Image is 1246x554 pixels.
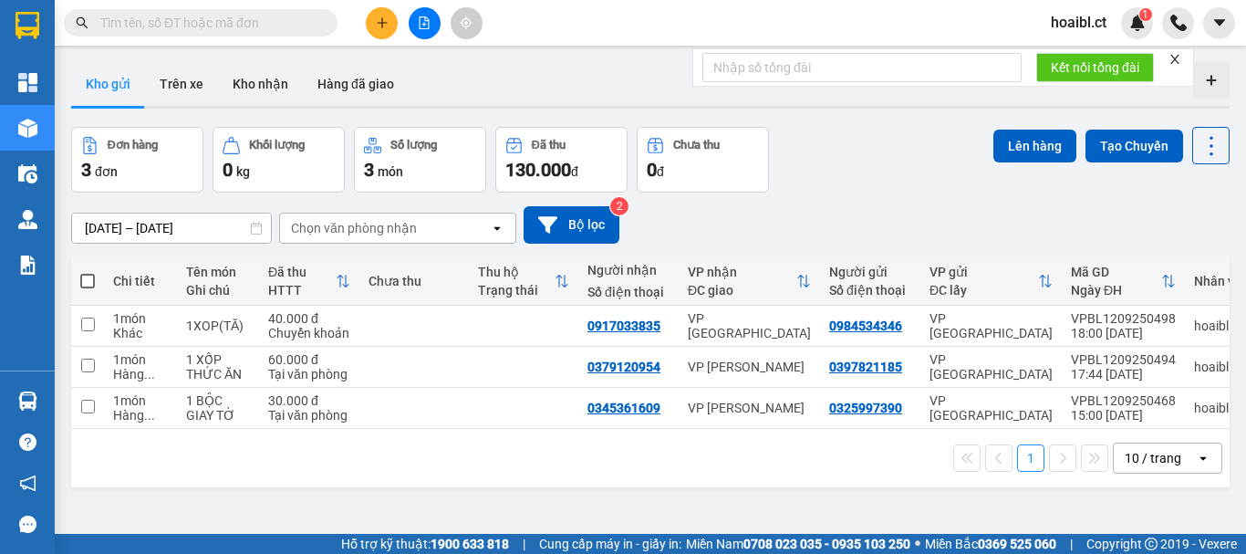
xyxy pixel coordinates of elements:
[390,139,437,152] div: Số lượng
[113,352,168,367] div: 1 món
[16,12,39,39] img: logo-vxr
[929,283,1038,298] div: ĐC lấy
[929,352,1053,382] div: VP [GEOGRAPHIC_DATA]
[523,534,525,554] span: |
[647,159,657,181] span: 0
[431,537,509,551] strong: 1900 633 818
[587,263,670,277] div: Người nhận
[1168,53,1181,66] span: close
[993,130,1076,162] button: Lên hàng
[268,326,350,340] div: Chuyển khoản
[1070,534,1073,554] span: |
[1071,326,1176,340] div: 18:00 [DATE]
[72,214,271,243] input: Select a date range.
[587,319,660,333] div: 0917033835
[610,197,628,215] sup: 2
[929,265,1038,279] div: VP gửi
[409,7,441,39] button: file-add
[829,319,902,333] div: 0984534346
[490,221,504,235] svg: open
[268,408,350,423] div: Tại văn phòng
[144,367,155,382] span: ...
[1062,257,1185,306] th: Toggle SortBy
[113,393,168,408] div: 1 món
[145,62,218,106] button: Trên xe
[95,164,118,179] span: đơn
[587,285,670,299] div: Số điện thoại
[688,265,796,279] div: VP nhận
[186,283,250,298] div: Ghi chú
[366,7,398,39] button: plus
[291,219,417,237] div: Chọn văn phòng nhận
[223,159,233,181] span: 0
[1139,8,1152,21] sup: 1
[186,319,250,333] div: 1XOP(TĂ)
[505,159,571,181] span: 130.000
[376,16,389,29] span: plus
[213,127,345,193] button: Khối lượng0kg
[19,434,36,451] span: question-circle
[186,393,250,423] div: 1 BỘC GIAY TỜ
[829,360,902,374] div: 0397821185
[113,311,168,326] div: 1 món
[524,206,619,244] button: Bộ lọc
[1170,15,1187,31] img: phone-icon
[71,127,203,193] button: Đơn hàng3đơn
[378,164,403,179] span: món
[571,164,578,179] span: đ
[19,475,36,492] span: notification
[688,401,811,415] div: VP [PERSON_NAME]
[688,283,796,298] div: ĐC giao
[1051,57,1139,78] span: Kết nối tổng đài
[532,139,566,152] div: Đã thu
[637,127,769,193] button: Chưa thu0đ
[587,360,660,374] div: 0379120954
[236,164,250,179] span: kg
[587,401,660,415] div: 0345361609
[539,534,681,554] span: Cung cấp máy in - giấy in:
[108,139,158,152] div: Đơn hàng
[18,256,37,275] img: solution-icon
[478,265,555,279] div: Thu hộ
[1145,538,1158,550] span: copyright
[18,392,37,411] img: warehouse-icon
[1036,53,1154,82] button: Kết nối tổng đài
[71,62,145,106] button: Kho gửi
[495,127,628,193] button: Đã thu130.000đ
[1129,15,1146,31] img: icon-new-feature
[679,257,820,306] th: Toggle SortBy
[1017,444,1044,472] button: 1
[268,352,350,367] div: 60.000 đ
[18,119,37,138] img: warehouse-icon
[1203,7,1235,39] button: caret-down
[1036,11,1121,34] span: hoaibl.ct
[81,159,91,181] span: 3
[743,537,910,551] strong: 0708 023 035 - 0935 103 250
[418,16,431,29] span: file-add
[1071,265,1161,279] div: Mã GD
[268,311,350,326] div: 40.000 đ
[186,352,250,382] div: 1 XỐP THỨC ĂN
[218,62,303,106] button: Kho nhận
[100,13,316,33] input: Tìm tên, số ĐT hoặc mã đơn
[460,16,472,29] span: aim
[1193,62,1230,99] div: Tạo kho hàng mới
[657,164,664,179] span: đ
[1071,283,1161,298] div: Ngày ĐH
[369,274,460,288] div: Chưa thu
[113,326,168,340] div: Khác
[259,257,359,306] th: Toggle SortBy
[829,265,911,279] div: Người gửi
[18,73,37,92] img: dashboard-icon
[1142,8,1148,21] span: 1
[18,210,37,229] img: warehouse-icon
[113,408,168,423] div: Hàng thông thường
[18,164,37,183] img: warehouse-icon
[1071,408,1176,423] div: 15:00 [DATE]
[915,540,920,548] span: ⚪️
[364,159,374,181] span: 3
[688,311,811,340] div: VP [GEOGRAPHIC_DATA]
[1071,352,1176,367] div: VPBL1209250494
[929,311,1053,340] div: VP [GEOGRAPHIC_DATA]
[354,127,486,193] button: Số lượng3món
